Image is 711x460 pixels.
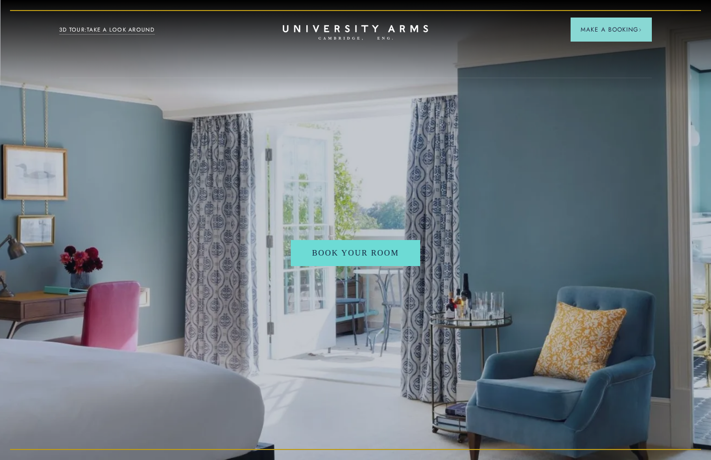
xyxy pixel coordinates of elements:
a: Home [283,25,428,41]
span: Make a Booking [581,25,642,34]
a: 3D TOUR:TAKE A LOOK AROUND [59,26,155,35]
button: Make a BookingArrow icon [571,18,652,42]
a: Book Your Room [291,240,420,266]
img: Arrow icon [638,28,642,32]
